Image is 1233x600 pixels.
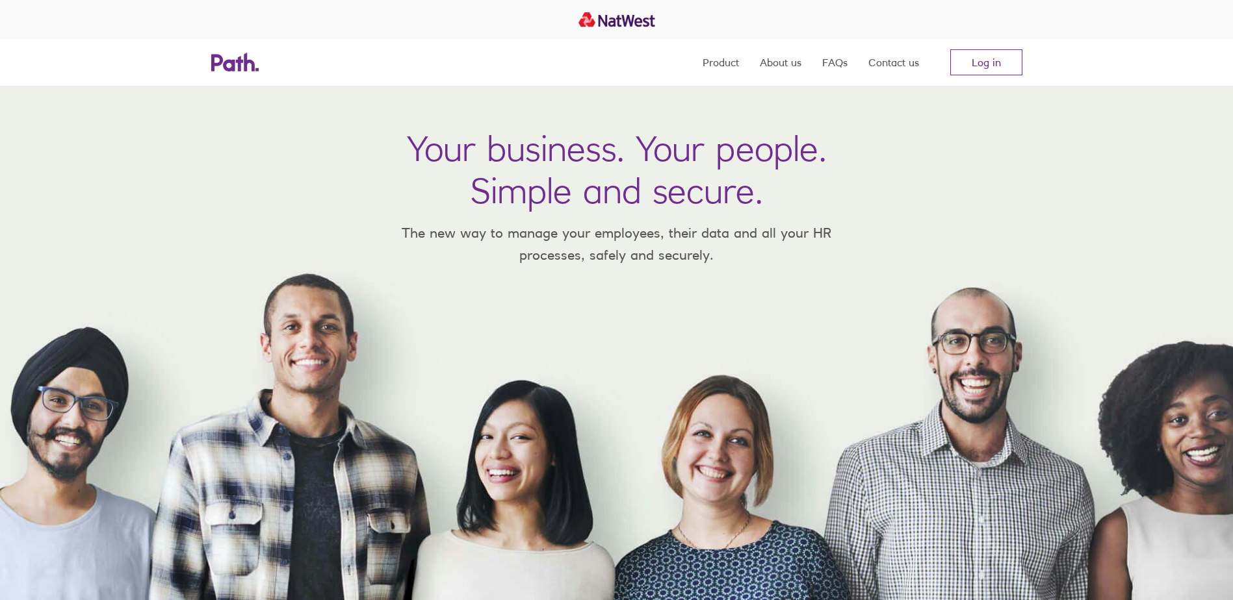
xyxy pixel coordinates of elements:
[950,49,1022,75] a: Log in
[703,39,739,86] a: Product
[822,39,848,86] a: FAQs
[407,127,827,212] h1: Your business. Your people. Simple and secure.
[383,222,851,266] p: The new way to manage your employees, their data and all your HR processes, safely and securely.
[760,39,801,86] a: About us
[868,39,919,86] a: Contact us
